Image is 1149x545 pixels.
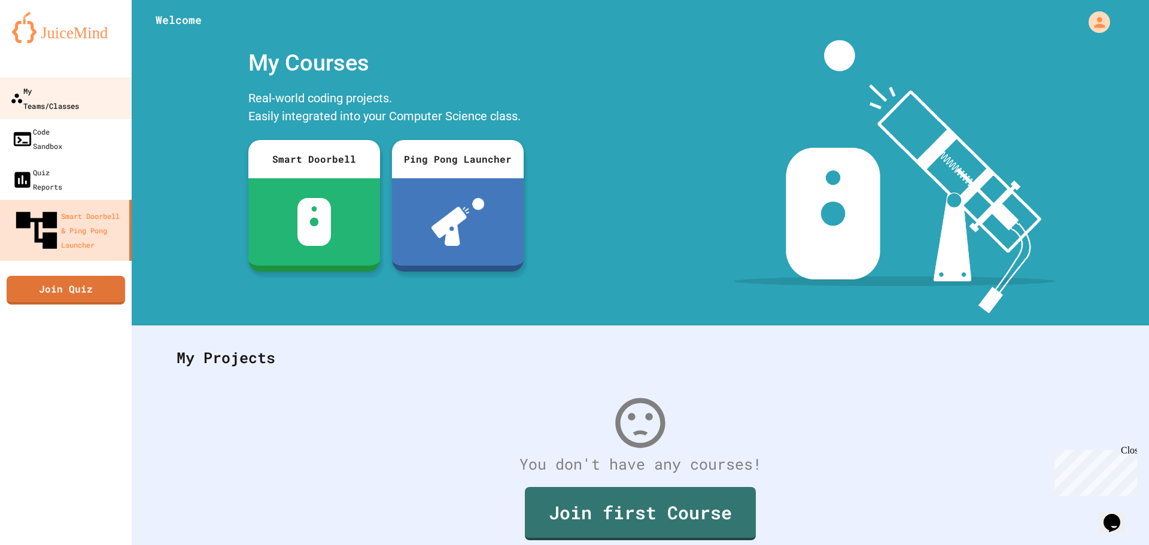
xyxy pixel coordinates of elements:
[10,83,79,112] div: My Teams/Classes
[12,124,62,153] div: Code Sandbox
[734,40,1055,313] img: banner-image-my-projects.png
[12,165,62,194] div: Quiz Reports
[165,334,1116,381] div: My Projects
[297,198,332,246] img: sdb-white.svg
[7,276,125,305] a: Join Quiz
[1050,445,1137,496] iframe: chat widget
[525,487,756,540] a: Join first Course
[12,206,124,255] div: Smart Doorbell & Ping Pong Launcher
[165,453,1116,476] div: You don't have any courses!
[248,140,380,178] div: Smart Doorbell
[5,5,83,76] div: Chat with us now!Close
[392,140,524,178] div: Ping Pong Launcher
[242,86,530,131] div: Real-world coding projects. Easily integrated into your Computer Science class.
[431,198,485,246] img: ppl-with-ball.png
[1076,8,1113,36] div: My Account
[12,12,120,43] img: logo-orange.svg
[1099,497,1137,533] iframe: chat widget
[242,40,530,86] div: My Courses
